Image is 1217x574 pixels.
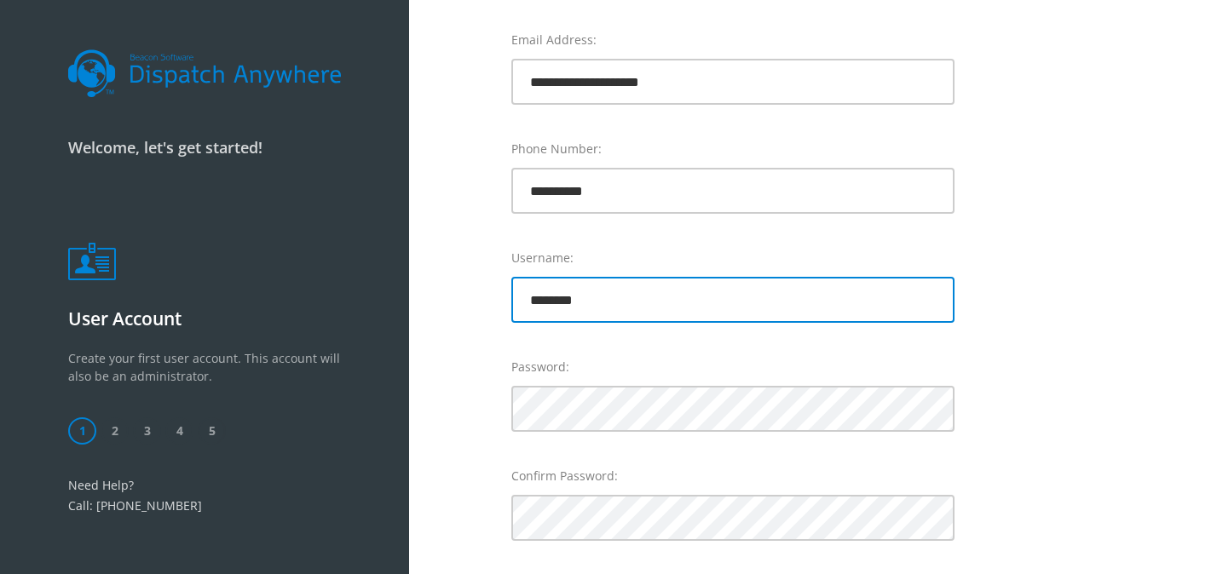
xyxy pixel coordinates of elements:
a: Need Help? [68,477,134,493]
span: 5 [198,417,226,445]
p: Welcome, let's get started! [68,136,341,159]
span: 3 [133,417,161,445]
img: dalogo.svg [68,49,341,98]
span: 4 [165,417,193,445]
a: Call: [PHONE_NUMBER] [68,497,202,514]
label: Confirm Password: [511,467,955,485]
span: 1 [68,417,96,445]
p: Create your first user account. This account will also be an administrator. [68,349,341,417]
label: Phone Number: [511,140,955,158]
label: Username: [511,249,955,267]
label: Password: [511,358,955,376]
img: userbadge.png [68,243,116,280]
span: 2 [101,417,129,445]
p: User Account [68,306,341,333]
label: Email Address: [511,31,955,49]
